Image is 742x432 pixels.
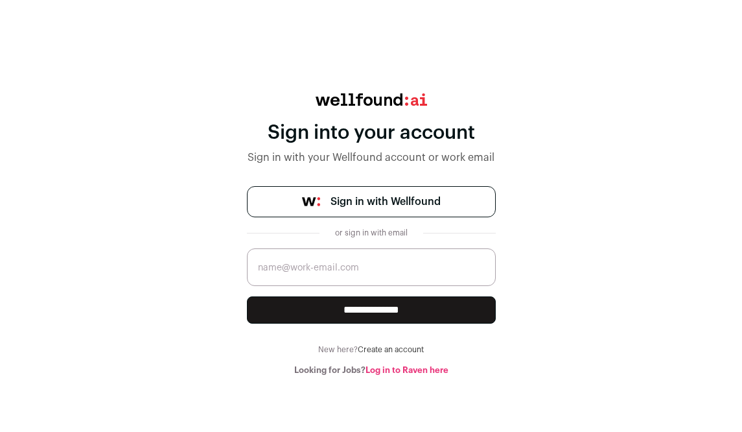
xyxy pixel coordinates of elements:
[247,121,496,145] div: Sign into your account
[247,344,496,355] div: New here?
[247,248,496,286] input: name@work-email.com
[247,150,496,165] div: Sign in with your Wellfound account or work email
[330,194,441,210] span: Sign in with Wellfound
[302,197,320,206] img: wellfound-symbol-flush-black-fb3c872781a75f747ccb3a119075da62bfe97bd399995f84a933054e44a575c4.png
[330,228,413,238] div: or sign in with email
[365,366,448,374] a: Log in to Raven here
[358,346,424,354] a: Create an account
[247,365,496,376] div: Looking for Jobs?
[316,93,427,106] img: wellfound:ai
[247,186,496,217] a: Sign in with Wellfound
